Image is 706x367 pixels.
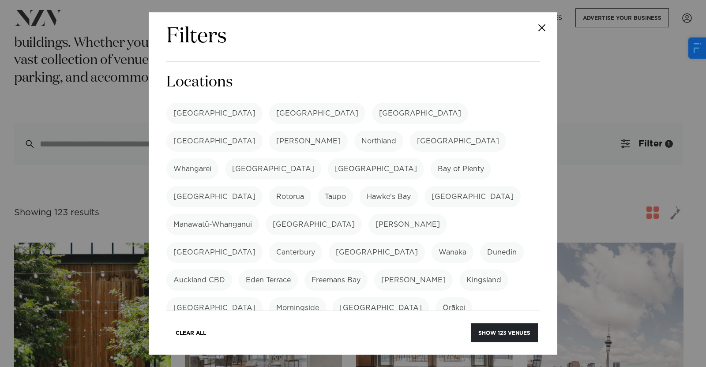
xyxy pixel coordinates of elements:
[166,103,263,124] label: [GEOGRAPHIC_DATA]
[266,214,362,235] label: [GEOGRAPHIC_DATA]
[318,186,353,207] label: Taupo
[374,270,453,291] label: [PERSON_NAME]
[269,242,322,263] label: Canterbury
[410,131,506,152] label: [GEOGRAPHIC_DATA]
[166,242,263,263] label: [GEOGRAPHIC_DATA]
[471,323,538,342] button: Show 123 venues
[269,103,365,124] label: [GEOGRAPHIC_DATA]
[166,214,259,235] label: Manawatū-Whanganui
[333,297,429,318] label: [GEOGRAPHIC_DATA]
[432,242,473,263] label: Wanaka
[225,158,321,180] label: [GEOGRAPHIC_DATA]
[269,186,311,207] label: Rotorua
[166,72,540,92] h3: Locations
[269,297,326,318] label: Morningside
[166,131,263,152] label: [GEOGRAPHIC_DATA]
[368,214,447,235] label: [PERSON_NAME]
[526,12,557,43] button: Close
[480,242,524,263] label: Dunedin
[269,131,348,152] label: [PERSON_NAME]
[328,158,424,180] label: [GEOGRAPHIC_DATA]
[304,270,368,291] label: Freemans Bay
[166,270,232,291] label: Auckland CBD
[360,186,418,207] label: Hawke's Bay
[166,186,263,207] label: [GEOGRAPHIC_DATA]
[166,23,227,51] h2: Filters
[431,158,491,180] label: Bay of Plenty
[329,242,425,263] label: [GEOGRAPHIC_DATA]
[372,103,468,124] label: [GEOGRAPHIC_DATA]
[459,270,508,291] label: Kingsland
[168,323,214,342] button: Clear All
[424,186,521,207] label: [GEOGRAPHIC_DATA]
[166,158,218,180] label: Whangarei
[239,270,298,291] label: Eden Terrace
[436,297,472,318] label: Ōrākei
[166,297,263,318] label: [GEOGRAPHIC_DATA]
[354,131,403,152] label: Northland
